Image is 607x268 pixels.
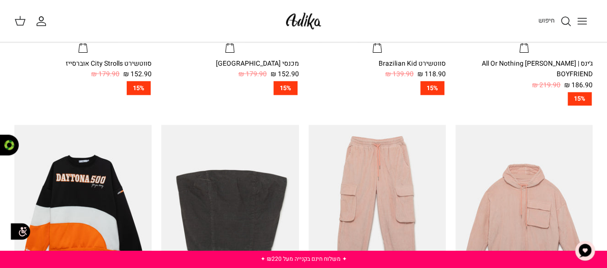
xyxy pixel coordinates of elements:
a: 15% [161,81,298,95]
span: 179.90 ₪ [91,69,119,80]
div: סווטשירט City Strolls אוברסייז [14,58,152,69]
span: 186.90 ₪ [564,80,593,91]
div: סווטשירט Brazilian Kid [309,58,446,69]
span: 15% [127,81,151,95]
span: 179.90 ₪ [238,69,267,80]
div: מכנסי [GEOGRAPHIC_DATA] [161,58,298,69]
a: סווטשירט Brazilian Kid 118.90 ₪ 139.90 ₪ [309,58,446,80]
a: ✦ משלוח חינם בקנייה מעל ₪220 ✦ [261,255,347,263]
span: 118.90 ₪ [417,69,446,80]
span: 152.90 ₪ [123,69,152,80]
a: 15% [309,81,446,95]
span: חיפוש [538,16,555,25]
a: חיפוש [538,15,571,27]
span: 139.90 ₪ [385,69,414,80]
div: ג׳ינס All Or Nothing [PERSON_NAME] | BOYFRIEND [455,58,593,80]
a: מכנסי [GEOGRAPHIC_DATA] 152.90 ₪ 179.90 ₪ [161,58,298,80]
img: accessibility_icon02.svg [7,218,34,245]
a: 15% [14,81,152,95]
span: 15% [274,81,298,95]
span: 15% [420,81,444,95]
span: 152.90 ₪ [271,69,299,80]
img: Adika IL [283,10,324,32]
a: סווטשירט City Strolls אוברסייז 152.90 ₪ 179.90 ₪ [14,58,152,80]
button: Toggle menu [571,11,593,32]
a: 15% [455,92,593,106]
a: ג׳ינס All Or Nothing [PERSON_NAME] | BOYFRIEND 186.90 ₪ 219.90 ₪ [455,58,593,91]
a: החשבון שלי [36,15,51,27]
span: 219.90 ₪ [532,80,560,91]
button: צ'אט [571,236,599,265]
span: 15% [568,92,592,106]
